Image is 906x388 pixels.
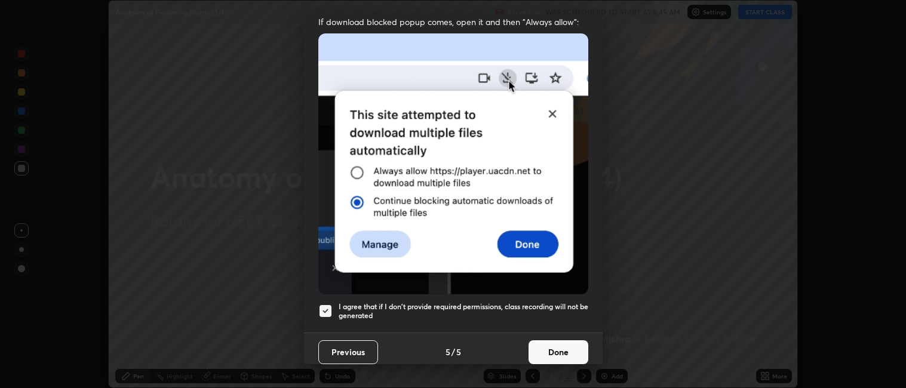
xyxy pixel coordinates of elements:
h4: / [452,346,455,358]
h4: 5 [446,346,450,358]
button: Previous [318,340,378,364]
button: Done [529,340,588,364]
h5: I agree that if I don't provide required permissions, class recording will not be generated [339,302,588,321]
span: If download blocked popup comes, open it and then "Always allow": [318,16,588,27]
h4: 5 [456,346,461,358]
img: downloads-permission-blocked.gif [318,33,588,294]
